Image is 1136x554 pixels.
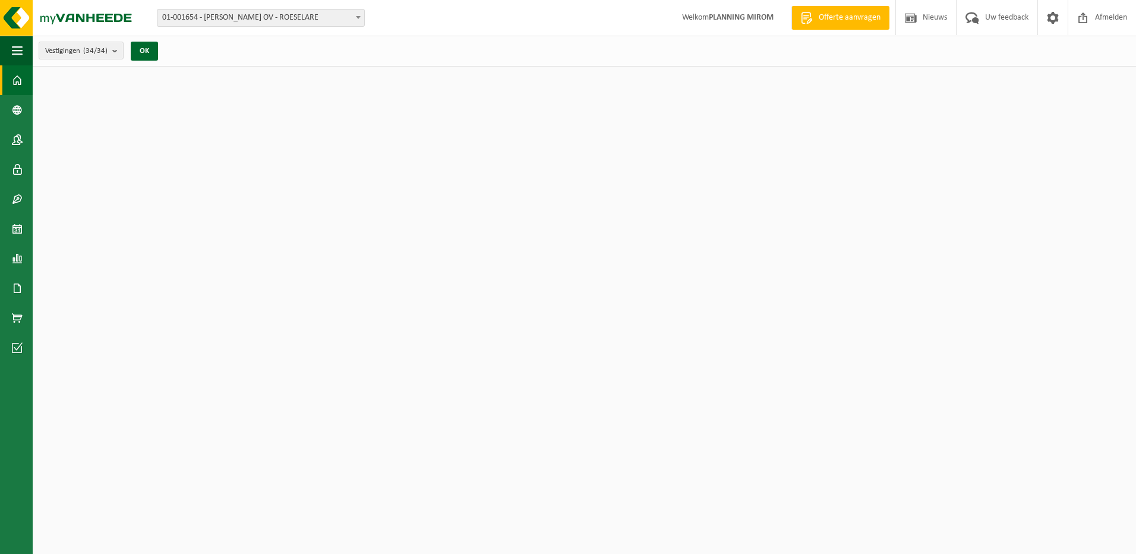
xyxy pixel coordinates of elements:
[157,9,365,27] span: 01-001654 - MIROM ROESELARE OV - ROESELARE
[816,12,883,24] span: Offerte aanvragen
[131,42,158,61] button: OK
[709,13,774,22] strong: PLANNING MIROM
[83,47,108,55] count: (34/34)
[39,42,124,59] button: Vestigingen(34/34)
[791,6,889,30] a: Offerte aanvragen
[157,10,364,26] span: 01-001654 - MIROM ROESELARE OV - ROESELARE
[45,42,108,60] span: Vestigingen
